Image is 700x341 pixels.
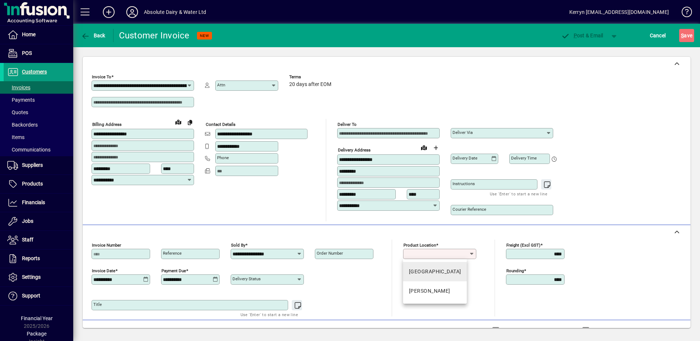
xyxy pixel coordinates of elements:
button: Copy to Delivery address [184,116,196,128]
mat-label: Payment due [161,268,186,273]
button: Choose address [430,142,442,154]
span: Home [22,31,36,37]
div: Kerryn [EMAIL_ADDRESS][DOMAIN_NAME] [569,6,669,18]
span: Quotes [7,109,28,115]
span: Communications [7,147,51,153]
span: Back [81,33,105,38]
button: Cancel [648,29,668,42]
mat-label: Invoice number [92,243,121,248]
a: Reports [4,250,73,268]
mat-hint: Use 'Enter' to start a new line [490,190,547,198]
a: Home [4,26,73,44]
a: Quotes [4,106,73,119]
span: Package [27,331,46,337]
span: ave [681,30,692,41]
mat-label: Instructions [453,181,475,186]
span: Customers [22,69,47,75]
span: Jobs [22,218,33,224]
mat-label: Invoice date [92,268,115,273]
app-page-header-button: Back [73,29,113,42]
a: View on map [418,142,430,153]
span: Product [641,325,670,336]
mat-label: Delivery date [453,155,477,161]
mat-label: Rounding [506,268,524,273]
span: P [574,33,577,38]
a: Invoices [4,81,73,94]
span: Cancel [650,30,666,41]
a: Settings [4,268,73,286]
mat-label: Title [93,302,102,307]
mat-label: Freight (excl GST) [506,243,540,248]
button: Post & Email [557,29,607,42]
span: Staff [22,237,33,243]
a: Financials [4,194,73,212]
a: Knowledge Base [676,1,691,25]
span: Financial Year [21,315,53,321]
span: Products [22,181,43,187]
span: Terms [289,75,333,79]
a: Support [4,287,73,305]
button: Save [679,29,694,42]
button: Back [79,29,107,42]
mat-option: Matata Road [403,262,467,281]
mat-option: Melville [403,281,467,301]
span: Invoices [7,85,30,90]
div: [PERSON_NAME] [409,287,450,295]
div: Absolute Dairy & Water Ltd [144,6,206,18]
a: Suppliers [4,156,73,175]
mat-hint: Use 'Enter' to start a new line [241,310,298,319]
span: S [681,33,684,38]
span: Payments [7,97,35,103]
mat-label: Sold by [231,243,245,248]
span: Settings [22,274,41,280]
a: Communications [4,143,73,156]
a: POS [4,44,73,63]
span: Reports [22,255,40,261]
mat-label: Courier Reference [453,207,486,212]
span: POS [22,50,32,56]
span: Product History [439,325,476,336]
a: Backorders [4,119,73,131]
mat-label: Phone [217,155,229,160]
a: Jobs [4,212,73,231]
a: Staff [4,231,73,249]
span: Backorders [7,122,38,128]
mat-label: Product location [403,243,436,248]
span: ost & Email [561,33,603,38]
mat-label: Invoice To [92,74,111,79]
mat-label: Deliver via [453,130,473,135]
button: Profile [120,5,144,19]
mat-label: Reference [163,251,182,256]
div: Customer Invoice [119,30,190,41]
div: [GEOGRAPHIC_DATA] [409,268,461,276]
mat-label: Delivery status [232,276,261,281]
button: Product [637,324,674,337]
a: Payments [4,94,73,106]
span: 20 days after EOM [289,82,331,87]
label: Show Line Volumes/Weights [501,327,569,334]
span: NEW [200,33,209,38]
button: Add [97,5,120,19]
span: Support [22,293,40,299]
span: Items [7,134,25,140]
mat-label: Deliver To [338,122,357,127]
span: Financials [22,199,45,205]
a: Items [4,131,73,143]
a: View on map [172,116,184,128]
mat-label: Attn [217,82,225,87]
button: Product History [436,324,479,337]
span: Suppliers [22,162,43,168]
a: Products [4,175,73,193]
mat-label: Delivery time [511,155,537,161]
mat-label: Order number [317,251,343,256]
label: Show Cost/Profit [591,327,633,334]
